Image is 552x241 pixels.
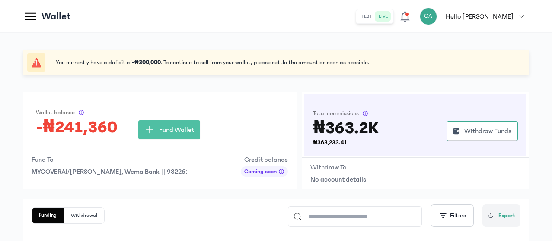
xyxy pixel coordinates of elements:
[464,126,511,136] span: Withdraw Funds
[138,120,200,139] button: Fund Wallet
[241,154,288,165] p: Credit balance
[64,208,104,223] button: Withdrawal
[32,166,187,177] button: MYCOVERAI/[PERSON_NAME], Wema Bank || 9322616795
[36,120,118,134] h3: -₦241,360
[159,125,194,135] span: Fund Wallet
[56,58,369,67] span: You currently have a deficit of . To continue to sell from your wallet, please settle the amount ...
[420,8,437,25] div: OA
[358,11,375,22] button: test
[431,204,474,227] button: Filters
[310,174,520,185] p: No account details
[313,138,379,147] p: ₦363,233.41
[41,9,71,23] p: Wallet
[313,121,379,135] h3: ₦363.2K
[132,59,161,66] b: -₦300,000
[32,154,187,165] p: Fund To
[375,11,392,22] button: live
[244,167,277,176] span: Coming soon
[447,121,518,141] button: Withdraw Funds
[32,208,64,223] button: Funding
[313,109,359,118] span: Total commissions
[446,11,514,22] p: Hello [PERSON_NAME]
[36,108,75,117] span: Wallet balance
[482,204,520,227] button: Export
[420,8,529,25] button: OAHello [PERSON_NAME]
[310,162,349,172] p: Withdraw To:
[498,211,515,220] span: Export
